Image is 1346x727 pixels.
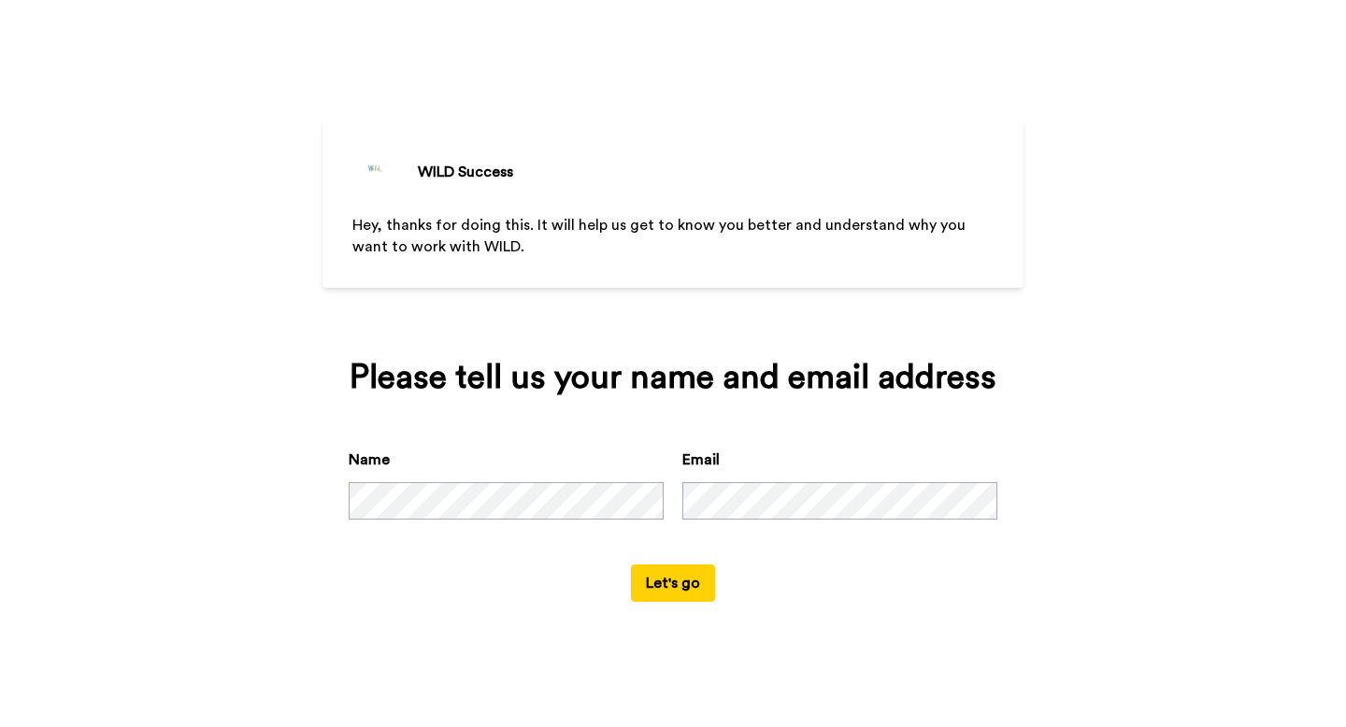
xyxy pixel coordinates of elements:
div: WILD Success [418,161,513,183]
button: Let's go [631,564,715,602]
label: Name [349,449,390,471]
div: Please tell us your name and email address [349,359,997,396]
span: Hey, thanks for doing this. It will help us get to know you better and understand why you want to... [352,218,969,254]
label: Email [682,449,720,471]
